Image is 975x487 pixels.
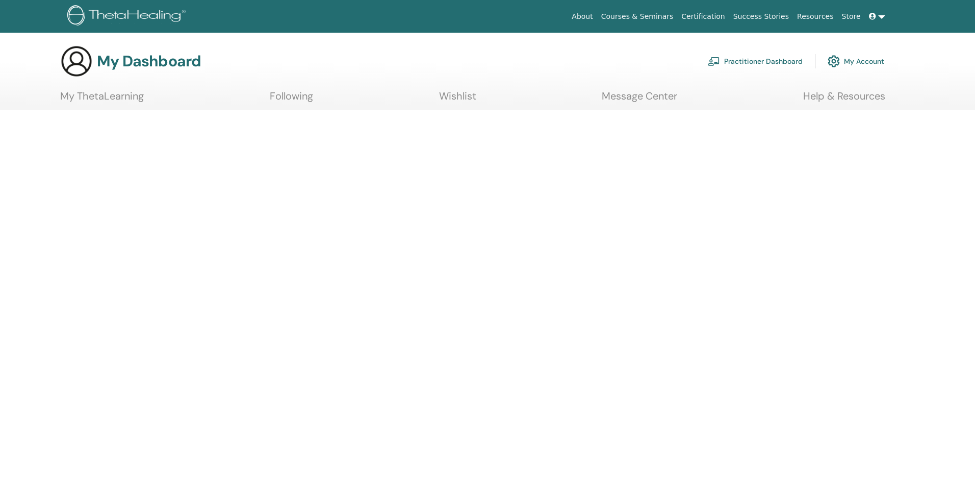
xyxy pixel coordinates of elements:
img: generic-user-icon.jpg [60,45,93,78]
a: Message Center [602,90,677,110]
a: My Account [828,50,884,72]
a: Resources [793,7,838,26]
a: Certification [677,7,729,26]
a: Courses & Seminars [597,7,678,26]
a: Wishlist [439,90,476,110]
a: Following [270,90,313,110]
h3: My Dashboard [97,52,201,70]
a: About [568,7,597,26]
img: chalkboard-teacher.svg [708,57,720,66]
img: cog.svg [828,53,840,70]
a: Help & Resources [803,90,885,110]
a: My ThetaLearning [60,90,144,110]
a: Practitioner Dashboard [708,50,803,72]
a: Success Stories [729,7,793,26]
a: Store [838,7,865,26]
img: logo.png [67,5,189,28]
